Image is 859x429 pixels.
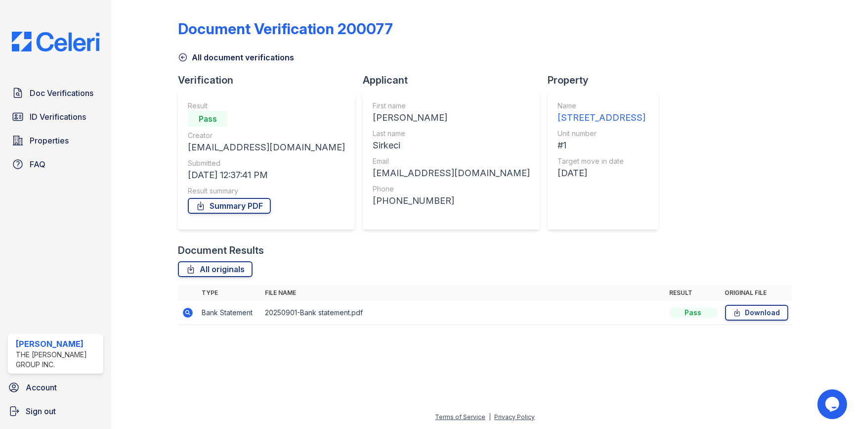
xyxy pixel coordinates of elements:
[26,381,57,393] span: Account
[261,285,665,301] th: File name
[373,139,530,152] div: Sirkeci
[4,32,107,51] img: CE_Logo_Blue-a8612792a0a2168367f1c8372b55b34899dd931a85d93a1a3d3e32e68fde9ad4.png
[188,198,271,214] a: Summary PDF
[373,111,530,125] div: [PERSON_NAME]
[373,129,530,139] div: Last name
[363,73,548,87] div: Applicant
[373,194,530,208] div: [PHONE_NUMBER]
[188,111,227,127] div: Pass
[178,20,393,38] div: Document Verification 200077
[178,73,363,87] div: Verification
[373,184,530,194] div: Phone
[178,51,294,63] a: All document verifications
[558,101,645,125] a: Name [STREET_ADDRESS]
[30,111,86,123] span: ID Verifications
[721,285,792,301] th: Original file
[373,101,530,111] div: First name
[489,413,491,421] div: |
[188,141,345,154] div: [EMAIL_ADDRESS][DOMAIN_NAME]
[188,158,345,168] div: Submitted
[558,166,645,180] div: [DATE]
[261,301,665,325] td: 20250901-Bank statement.pdf
[373,166,530,180] div: [EMAIL_ADDRESS][DOMAIN_NAME]
[558,156,645,166] div: Target move in date
[30,87,93,99] span: Doc Verifications
[373,156,530,166] div: Email
[188,131,345,141] div: Creator
[198,285,261,301] th: Type
[8,131,103,150] a: Properties
[26,405,56,417] span: Sign out
[178,243,264,257] div: Document Results
[670,308,717,318] div: Pass
[558,111,645,125] div: [STREET_ADDRESS]
[817,389,849,419] iframe: chat widget
[16,350,99,370] div: The [PERSON_NAME] Group Inc.
[198,301,261,325] td: Bank Statement
[188,168,345,182] div: [DATE] 12:37:41 PM
[178,261,253,277] a: All originals
[666,285,721,301] th: Result
[4,401,107,421] a: Sign out
[188,101,345,111] div: Result
[8,154,103,174] a: FAQ
[558,101,645,111] div: Name
[8,107,103,127] a: ID Verifications
[16,338,99,350] div: [PERSON_NAME]
[494,413,535,421] a: Privacy Policy
[558,139,645,152] div: #1
[725,305,788,321] a: Download
[435,413,485,421] a: Terms of Service
[558,129,645,139] div: Unit number
[30,158,45,170] span: FAQ
[8,83,103,103] a: Doc Verifications
[30,135,69,146] span: Properties
[188,186,345,196] div: Result summary
[548,73,666,87] div: Property
[4,378,107,397] a: Account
